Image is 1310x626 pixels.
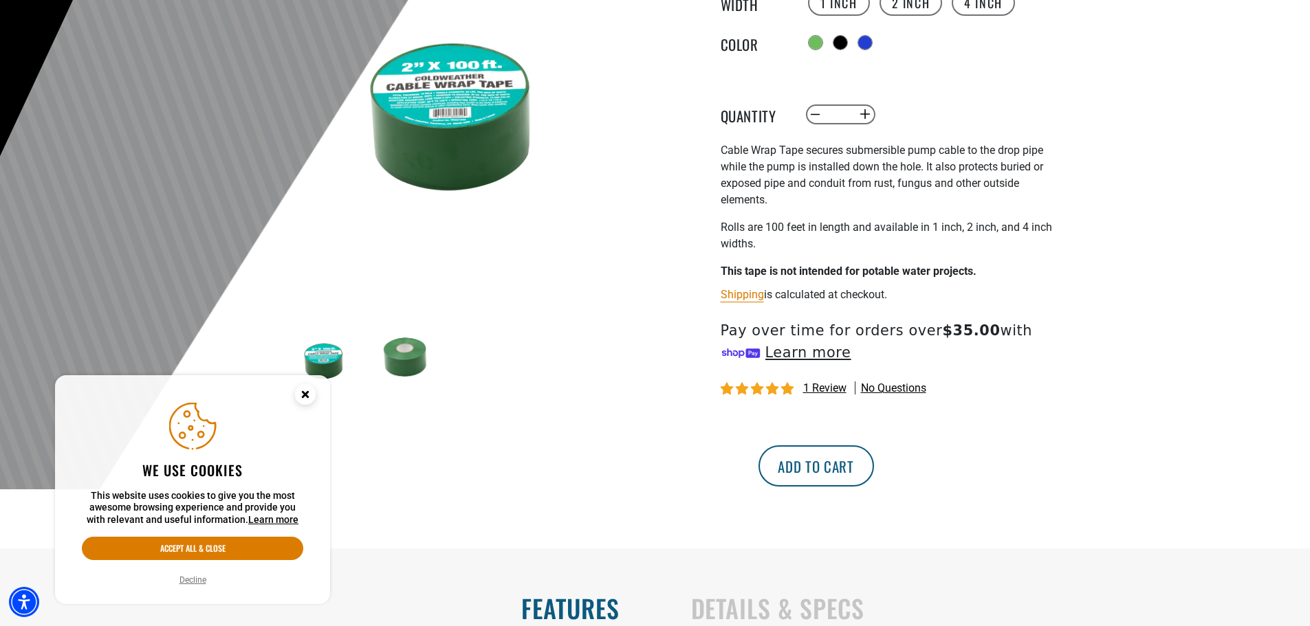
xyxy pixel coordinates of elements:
[283,319,363,399] img: Green
[175,573,210,587] button: Decline
[861,381,926,396] span: No questions
[721,288,764,301] a: Shipping
[721,265,976,278] strong: This tape is not intended for potable water projects.
[803,381,847,394] span: 1 review
[721,383,796,396] span: 5.00 stars
[721,142,1058,208] p: Cable Wrap Tape secures submersible pump cable to the drop pipe while the pump is installed down ...
[29,594,620,623] h2: Features
[82,490,303,526] p: This website uses cookies to give you the most awesome browsing experience and provide you with r...
[82,537,303,560] button: Accept all & close
[281,375,330,418] button: Close this option
[758,445,874,487] button: Add to cart
[82,461,303,479] h2: We use cookies
[248,514,298,525] a: This website uses cookies to give you the most awesome browsing experience and provide you with r...
[55,375,330,605] aside: Cookie Consent
[367,319,446,399] img: Green
[721,219,1058,252] p: Rolls are 100 feet in length and available in 1 inch, 2 inch, and 4 inch widths.
[9,587,39,617] div: Accessibility Menu
[721,34,789,52] legend: Color
[721,105,789,123] label: Quantity
[721,285,1058,304] div: is calculated at checkout.
[691,594,1282,623] h2: Details & Specs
